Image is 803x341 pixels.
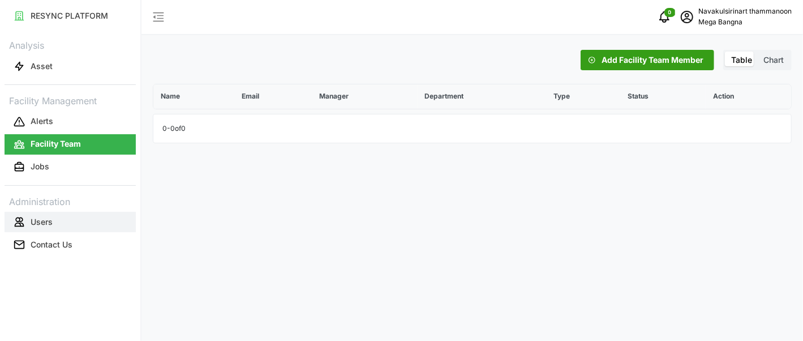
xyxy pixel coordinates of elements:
[602,50,703,70] span: Add Facility Team Member
[235,85,311,108] p: Email
[5,92,136,108] p: Facility Management
[5,233,136,256] a: Contact Us
[5,156,136,178] a: Jobs
[5,36,136,53] p: Analysis
[5,193,136,209] p: Administration
[31,161,49,172] p: Jobs
[5,55,136,78] a: Asset
[5,5,136,27] a: RESYNC PLATFORM
[31,61,53,72] p: Asset
[418,85,546,108] p: Department
[31,10,108,22] p: RESYNC PLATFORM
[676,6,698,28] button: schedule
[162,123,186,134] p: 0 - 0 of 0
[5,112,136,132] button: Alerts
[154,85,234,108] p: Name
[5,211,136,233] a: Users
[5,212,136,232] button: Users
[31,239,72,250] p: Contact Us
[581,50,714,70] button: Add Facility Team Member
[547,85,620,108] p: Type
[698,6,792,17] p: Navakulsirinart thammanoon
[31,138,81,150] p: Facility Team
[5,6,136,26] button: RESYNC PLATFORM
[5,157,136,177] button: Jobs
[653,6,676,28] button: notifications
[706,85,791,108] p: Action
[5,110,136,133] a: Alerts
[31,116,53,127] p: Alerts
[312,85,417,108] p: Manager
[731,55,752,65] span: Table
[698,17,792,28] p: Mega Bangna
[5,235,136,255] button: Contact Us
[763,55,784,65] span: Chart
[5,133,136,156] a: Facility Team
[621,85,705,108] p: Status
[668,8,672,16] span: 0
[31,216,53,228] p: Users
[5,56,136,76] button: Asset
[5,134,136,155] button: Facility Team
